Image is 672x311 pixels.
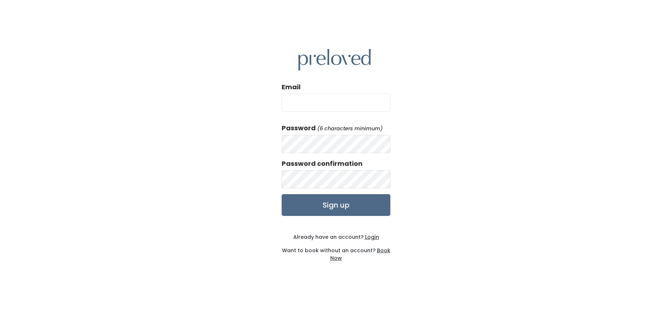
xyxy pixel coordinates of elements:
[282,233,390,241] div: Already have an account?
[282,241,390,262] div: Want to book without an account?
[330,247,390,262] a: Book Now
[317,125,383,132] em: (6 characters minimum)
[282,123,316,133] label: Password
[282,159,362,168] label: Password confirmation
[364,233,379,241] a: Login
[298,49,371,70] img: preloved logo
[282,82,300,92] label: Email
[365,233,379,241] u: Login
[282,194,390,216] input: Sign up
